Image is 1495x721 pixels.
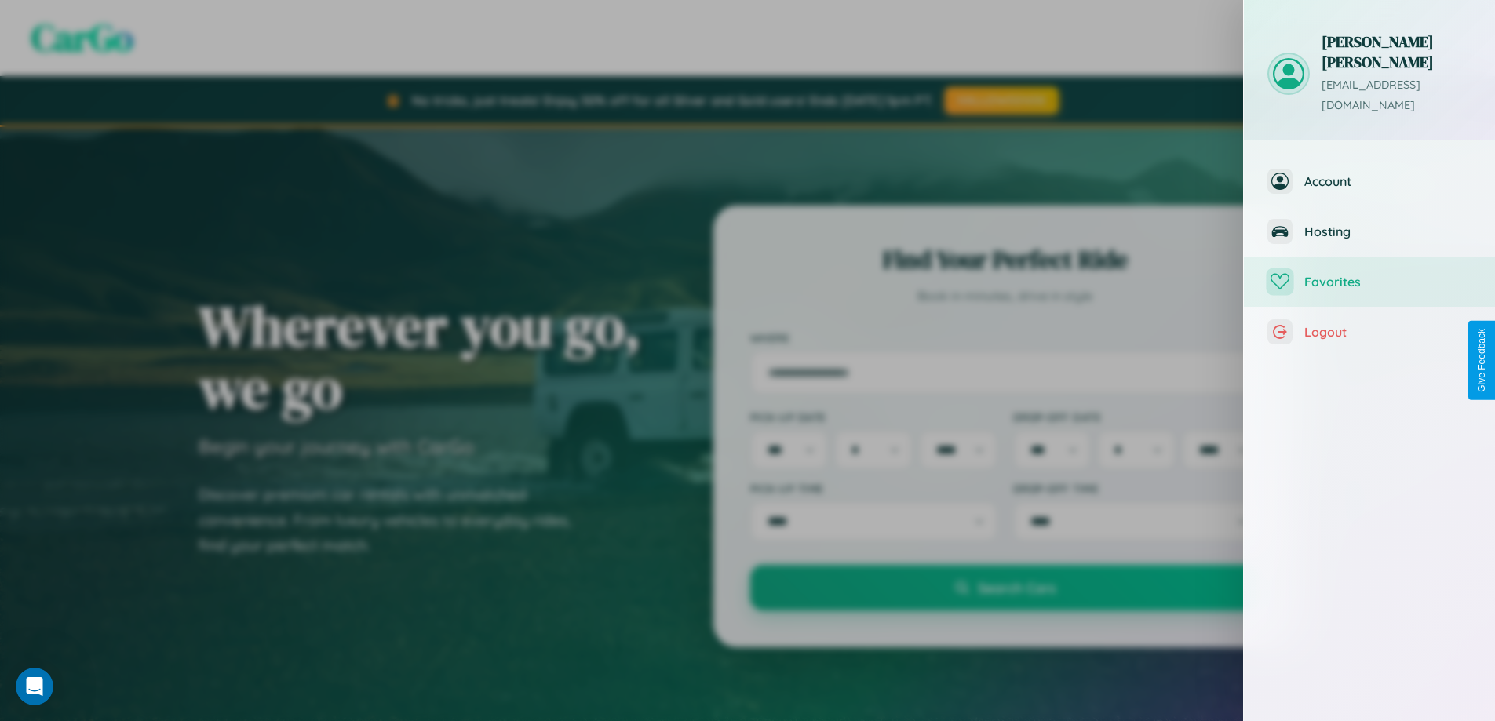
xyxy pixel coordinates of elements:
[1322,75,1471,116] p: [EMAIL_ADDRESS][DOMAIN_NAME]
[1304,224,1471,239] span: Hosting
[16,668,53,705] iframe: Intercom live chat
[1244,156,1495,206] button: Account
[1476,329,1487,392] div: Give Feedback
[1322,31,1471,72] h3: [PERSON_NAME] [PERSON_NAME]
[1244,257,1495,307] button: Favorites
[1304,324,1471,340] span: Logout
[1304,274,1471,289] span: Favorites
[1304,173,1471,189] span: Account
[1244,206,1495,257] button: Hosting
[1244,307,1495,357] button: Logout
